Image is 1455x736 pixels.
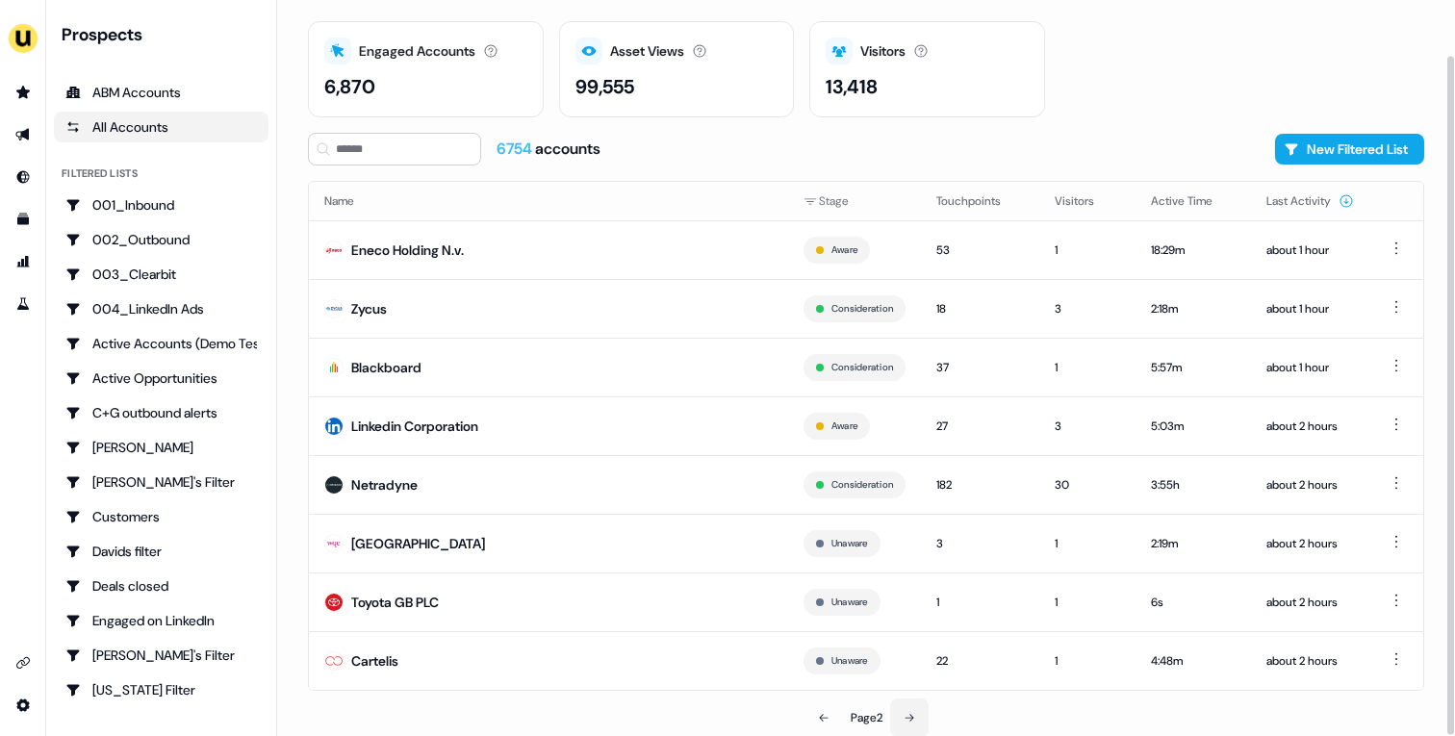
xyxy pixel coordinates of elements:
div: 6,870 [324,72,375,101]
div: [PERSON_NAME]'s Filter [65,472,257,492]
div: about 1 hour [1266,241,1354,260]
button: New Filtered List [1275,134,1424,165]
a: Go to templates [8,204,38,235]
div: 002_Outbound [65,230,257,249]
a: Go to Active Accounts (Demo Test) [54,328,268,359]
div: 37 [936,358,1024,377]
div: 1 [1055,241,1120,260]
button: Unaware [831,535,868,552]
div: 3 [936,534,1024,553]
div: 3:55h [1151,475,1236,495]
div: 1 [1055,593,1120,612]
div: Asset Views [610,41,684,62]
div: about 2 hours [1266,475,1354,495]
div: 13,418 [826,72,878,101]
div: 2:19m [1151,534,1236,553]
a: Go to Davids filter [54,536,268,567]
div: 001_Inbound [65,195,257,215]
button: Consideration [831,476,893,494]
div: 18:29m [1151,241,1236,260]
div: Active Opportunities [65,368,257,388]
button: Consideration [831,359,893,376]
div: 22 [936,651,1024,671]
a: Go to Georgia Filter [54,674,268,705]
div: about 2 hours [1266,593,1354,612]
button: Unaware [831,594,868,611]
a: Go to Charlotte's Filter [54,467,268,497]
div: Prospects [62,23,268,46]
div: All Accounts [65,117,257,137]
div: [PERSON_NAME] [65,438,257,457]
a: ABM Accounts [54,77,268,108]
a: Go to Geneviève's Filter [54,640,268,671]
div: 6s [1151,593,1236,612]
div: Linkedin Corporation [351,417,478,436]
div: [US_STATE] Filter [65,680,257,699]
button: Touchpoints [936,184,1024,218]
a: Go to 002_Outbound [54,224,268,255]
span: 6754 [497,139,535,159]
div: 003_Clearbit [65,265,257,284]
div: Davids filter [65,542,257,561]
button: Aware [831,241,857,259]
a: Go to prospects [8,77,38,108]
div: 27 [936,417,1024,436]
div: 18 [936,299,1024,318]
div: Netradyne [351,475,418,495]
div: 1 [1055,534,1120,553]
div: about 1 hour [1266,358,1354,377]
div: about 2 hours [1266,534,1354,553]
button: Active Time [1151,184,1236,218]
button: Visitors [1055,184,1117,218]
div: 1 [1055,358,1120,377]
a: Go to 001_Inbound [54,190,268,220]
div: 1 [1055,651,1120,671]
a: All accounts [54,112,268,142]
a: Go to Active Opportunities [54,363,268,393]
div: Engaged Accounts [359,41,475,62]
div: 3 [1055,299,1120,318]
button: Aware [831,418,857,435]
button: Last Activity [1266,184,1354,218]
div: 1 [936,593,1024,612]
a: Go to C+G outbound alerts [54,397,268,428]
th: Name [309,182,788,220]
div: Toyota GB PLC [351,593,439,612]
div: C+G outbound alerts [65,403,257,422]
div: 004_LinkedIn Ads [65,299,257,318]
div: 30 [1055,475,1120,495]
a: Go to attribution [8,246,38,277]
button: Unaware [831,652,868,670]
div: about 2 hours [1266,651,1354,671]
div: accounts [497,139,600,160]
div: ABM Accounts [65,83,257,102]
div: [PERSON_NAME]'s Filter [65,646,257,665]
div: Page 2 [851,708,882,727]
div: 53 [936,241,1024,260]
div: Deals closed [65,576,257,596]
div: about 1 hour [1266,299,1354,318]
div: Filtered lists [62,165,138,182]
div: Engaged on LinkedIn [65,611,257,630]
a: Go to 003_Clearbit [54,259,268,290]
a: Go to integrations [8,690,38,721]
div: 3 [1055,417,1120,436]
a: Go to Deals closed [54,571,268,601]
a: Go to integrations [8,647,38,678]
a: Go to outbound experience [8,119,38,150]
a: Go to 004_LinkedIn Ads [54,293,268,324]
a: Go to Customers [54,501,268,532]
a: Go to Engaged on LinkedIn [54,605,268,636]
button: Consideration [831,300,893,317]
div: [GEOGRAPHIC_DATA] [351,534,485,553]
div: Cartelis [351,651,398,671]
a: Go to Charlotte Stone [54,432,268,463]
div: 5:03m [1151,417,1236,436]
div: Customers [65,507,257,526]
div: 99,555 [575,72,634,101]
div: Stage [804,191,906,211]
div: Visitors [860,41,906,62]
div: 4:48m [1151,651,1236,671]
div: 2:18m [1151,299,1236,318]
div: Zycus [351,299,387,318]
